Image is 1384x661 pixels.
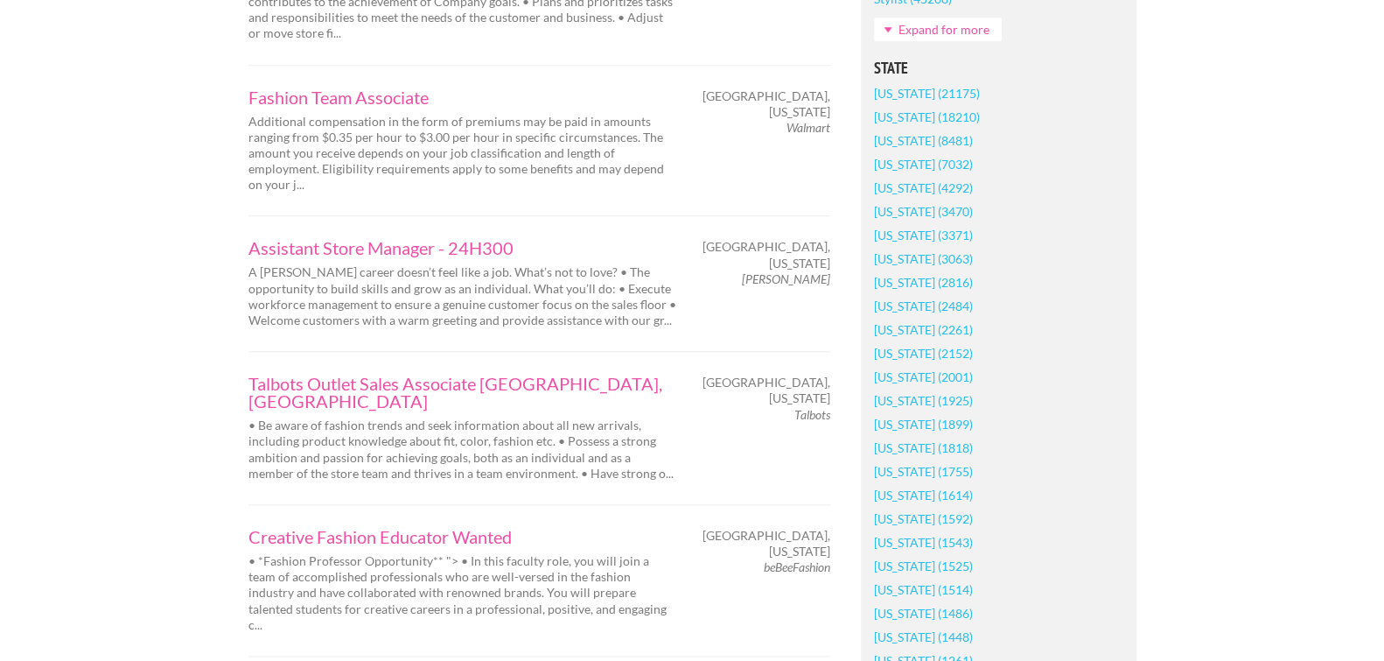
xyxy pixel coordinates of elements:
a: [US_STATE] (21175) [874,81,980,105]
p: A [PERSON_NAME] career doesn’t feel like a job. What’s not to love? • The opportunity to build sk... [248,264,677,328]
a: [US_STATE] (1925) [874,389,973,412]
a: [US_STATE] (1525) [874,554,973,578]
p: • Be aware of fashion trends and seek information about all new arrivals, including product knowl... [248,418,677,482]
a: [US_STATE] (1899) [874,412,973,436]
a: [US_STATE] (1448) [874,625,973,649]
a: [US_STATE] (3470) [874,200,973,223]
a: Assistant Store Manager - 24H300 [248,239,677,257]
h5: State [874,60,1123,76]
a: [US_STATE] (2484) [874,294,973,318]
em: [PERSON_NAME] [742,271,830,286]
a: Creative Fashion Educator Wanted [248,528,677,545]
a: [US_STATE] (4292) [874,176,973,200]
em: Talbots [794,407,830,422]
p: Additional compensation in the form of premiums may be paid in amounts ranging from $0.35 per hou... [248,114,677,193]
a: [US_STATE] (1755) [874,460,973,483]
a: [US_STATE] (18210) [874,105,980,129]
a: [US_STATE] (1543) [874,531,973,554]
a: [US_STATE] (2816) [874,271,973,294]
a: [US_STATE] (3063) [874,247,973,271]
a: [US_STATE] (7032) [874,152,973,176]
a: [US_STATE] (3371) [874,223,973,247]
a: [US_STATE] (8481) [874,129,973,152]
a: [US_STATE] (1514) [874,578,973,601]
a: [US_STATE] (1614) [874,483,973,507]
p: • *Fashion Professor Opportunity** "> • In this faculty role, you will join a team of accomplishe... [248,553,677,633]
a: [US_STATE] (2001) [874,365,973,389]
em: beBeeFashion [764,559,830,574]
a: [US_STATE] (1486) [874,601,973,625]
a: [US_STATE] (1592) [874,507,973,531]
em: Walmart [786,120,830,135]
span: [GEOGRAPHIC_DATA], [US_STATE] [702,239,830,271]
a: [US_STATE] (2152) [874,341,973,365]
span: [GEOGRAPHIC_DATA], [US_STATE] [702,88,830,120]
a: Talbots Outlet Sales Associate [GEOGRAPHIC_DATA], [GEOGRAPHIC_DATA] [248,375,677,410]
a: Expand for more [874,18,1002,41]
a: [US_STATE] (1818) [874,436,973,460]
span: [GEOGRAPHIC_DATA], [US_STATE] [702,528,830,559]
a: Fashion Team Associate [248,88,677,106]
span: [GEOGRAPHIC_DATA], [US_STATE] [702,375,830,406]
a: [US_STATE] (2261) [874,318,973,341]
